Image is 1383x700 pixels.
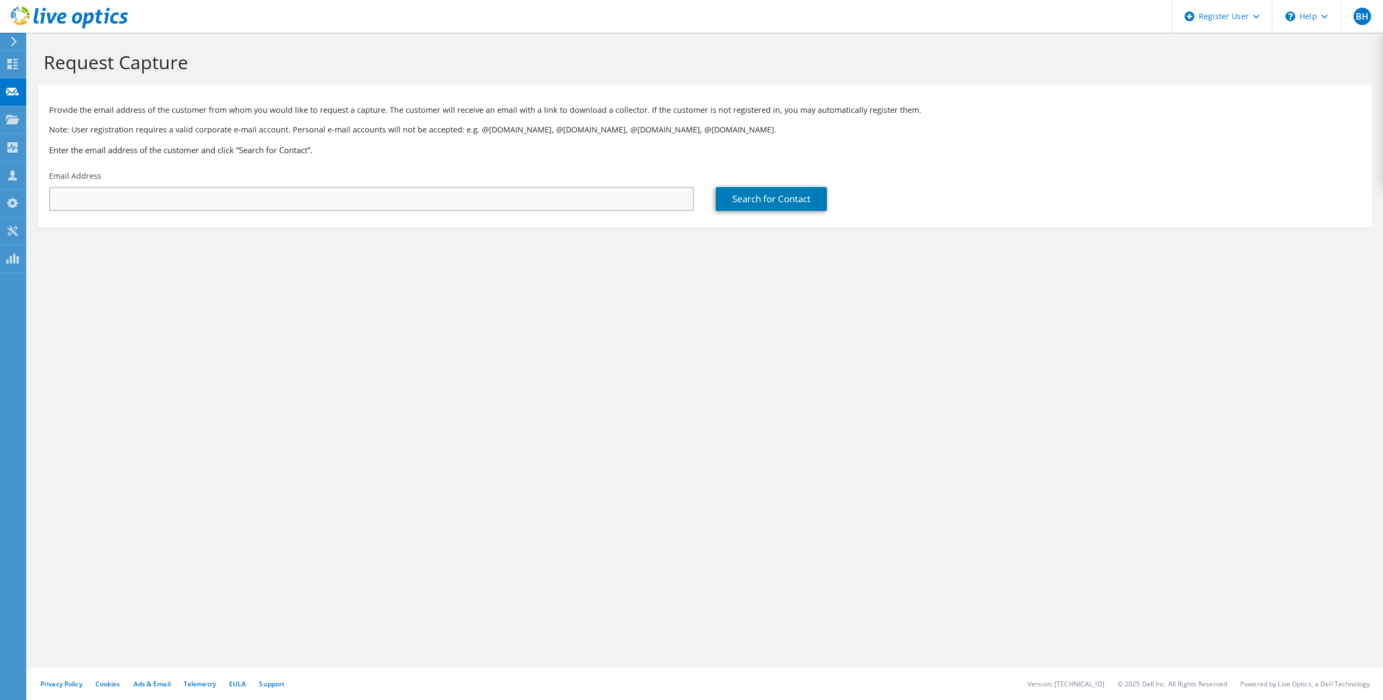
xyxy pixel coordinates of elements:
li: Version: [TECHNICAL_ID] [1028,679,1104,689]
h1: Request Capture [44,51,1361,74]
a: EULA [229,679,246,689]
a: Privacy Policy [40,679,82,689]
a: Telemetry [184,679,216,689]
li: Powered by Live Optics, a Dell Technology [1240,679,1370,689]
p: Note: User registration requires a valid corporate e-mail account. Personal e-mail accounts will ... [49,124,1361,136]
a: Support [259,679,285,689]
h3: Enter the email address of the customer and click “Search for Contact”. [49,144,1361,156]
li: © 2025 Dell Inc. All Rights Reserved [1118,679,1227,689]
label: Email Address [49,171,101,182]
a: Cookies [95,679,120,689]
p: Provide the email address of the customer from whom you would like to request a capture. The cust... [49,104,1361,116]
a: Ads & Email [134,679,171,689]
svg: \n [1285,11,1295,21]
a: Search for Contact [716,187,827,211]
span: BH [1354,8,1371,25]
